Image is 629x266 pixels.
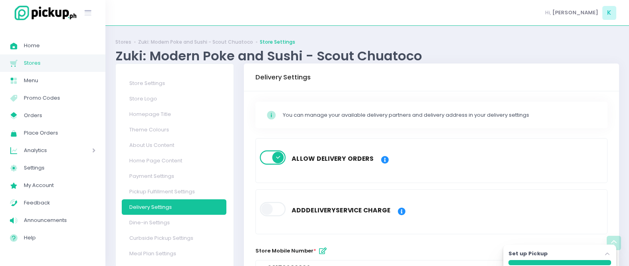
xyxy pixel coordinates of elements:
[24,145,70,156] span: Analytics
[255,66,311,89] div: Delivery Settings
[552,9,598,17] span: [PERSON_NAME]
[122,122,226,137] a: Theme Colours
[122,184,226,199] a: Pickup Fulfillment Settings
[260,39,295,46] a: Store Settings
[10,4,78,21] img: logo
[122,199,226,215] a: Delivery Settings
[24,163,95,173] span: Settings
[287,200,395,222] label: Add Delivery Service Charge
[138,39,253,46] a: Zuki: Modern Poke and Sushi - Scout Chuatoco
[24,180,95,191] span: My Account
[24,93,95,103] span: Promo Codes
[508,250,548,258] label: Set up Pickup
[122,215,226,230] a: Dine-in Settings
[115,39,131,46] a: Stores
[283,111,597,119] div: You can manage your available delivery partners and delivery address in your delivery settings
[24,233,95,243] span: Help
[287,148,378,170] label: Allow delivery orders
[122,153,226,168] a: Home Page Content
[122,246,226,261] a: Meal Plan Settings
[122,106,226,122] a: Homepage Title
[545,9,551,17] span: Hi,
[24,110,95,121] span: Orders
[122,137,226,153] a: About Us Content
[602,6,616,20] span: K
[255,247,329,254] span: Store Mobile Number
[122,75,226,91] a: Store Settings
[122,168,226,184] a: Payment Settings
[24,128,95,138] span: Place Orders
[115,48,619,64] div: Zuki: Modern Poke and Sushi - Scout Chuatoco
[24,75,95,86] span: Menu
[122,91,226,106] a: Store Logo
[24,215,95,226] span: Announcements
[122,230,226,246] a: Curbside Pickup Settings
[316,245,329,258] button: Store Mobile Number*
[24,58,95,68] span: Stores
[24,40,95,51] span: Home
[24,198,95,208] span: Feedback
